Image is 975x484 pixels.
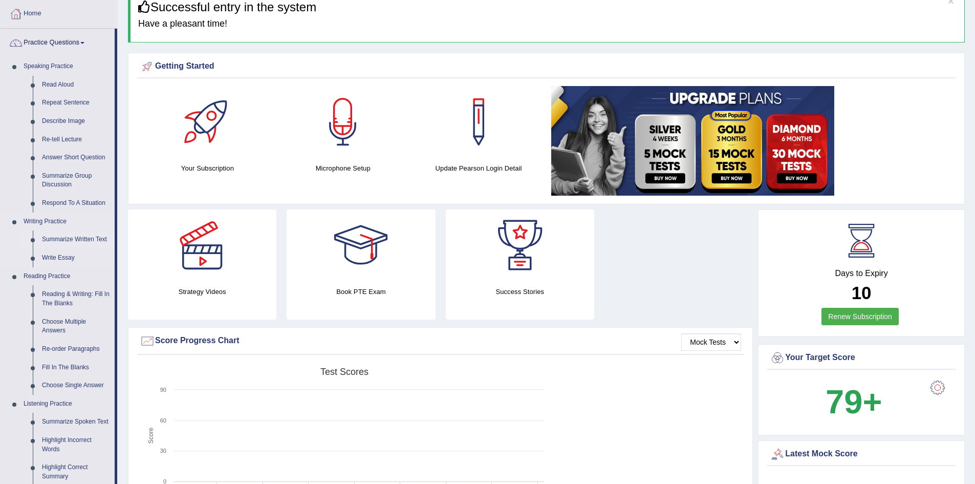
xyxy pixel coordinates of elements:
[37,376,115,395] a: Choose Single Answer
[770,269,953,278] h4: Days to Expiry
[140,333,741,349] div: Score Progress Chart
[37,76,115,94] a: Read Aloud
[138,19,957,29] h4: Have a pleasant time!
[37,167,115,194] a: Summarize Group Discussion
[160,387,166,393] text: 90
[320,367,369,377] tspan: Test scores
[160,448,166,454] text: 30
[770,447,953,462] div: Latest Mock Score
[37,285,115,312] a: Reading & Writing: Fill In The Blanks
[138,1,957,14] h3: Successful entry in the system
[446,286,594,297] h4: Success Stories
[37,431,115,458] a: Highlight Incorrect Words
[37,249,115,267] a: Write Essay
[37,112,115,131] a: Describe Image
[37,94,115,112] a: Repeat Sentence
[19,213,115,231] a: Writing Practice
[287,286,435,297] h4: Book PTE Exam
[37,149,115,167] a: Answer Short Question
[37,413,115,431] a: Summarize Spoken Text
[1,29,115,54] a: Practice Questions
[37,131,115,149] a: Re-tell Lecture
[37,230,115,249] a: Summarize Written Text
[19,395,115,413] a: Listening Practice
[852,283,872,303] b: 10
[821,308,899,325] a: Renew Subscription
[770,350,953,366] div: Your Target Score
[37,313,115,340] a: Choose Multiple Answers
[128,286,276,297] h4: Strategy Videos
[37,340,115,359] a: Re-order Paragraphs
[551,86,834,196] img: small5.jpg
[37,359,115,377] a: Fill In The Blanks
[280,163,406,174] h4: Microphone Setup
[145,163,270,174] h4: Your Subscription
[140,59,953,74] div: Getting Started
[19,267,115,286] a: Reading Practice
[826,383,882,420] b: 79+
[416,163,541,174] h4: Update Pearson Login Detail
[19,57,115,76] a: Speaking Practice
[147,428,155,444] tspan: Score
[37,194,115,213] a: Respond To A Situation
[160,417,166,424] text: 60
